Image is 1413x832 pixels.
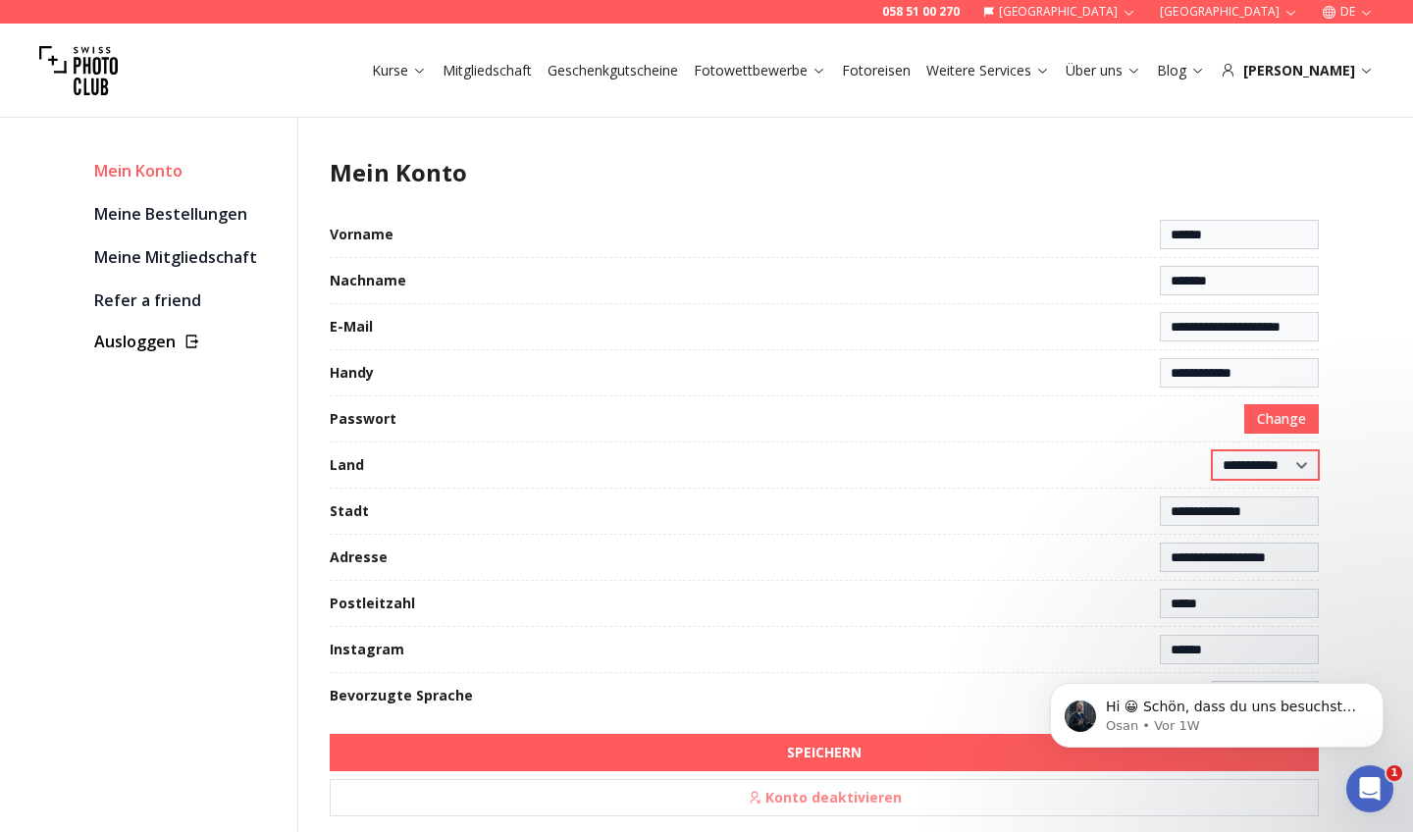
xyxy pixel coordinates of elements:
label: Stadt [330,501,369,521]
button: Weitere Services [918,57,1058,84]
img: Swiss photo club [39,31,118,110]
div: Mein Konto [94,157,282,184]
label: E-Mail [330,317,373,337]
button: Über uns [1058,57,1149,84]
iframe: Intercom notifications Nachricht [1020,642,1413,779]
label: Adresse [330,547,388,567]
a: Meine Bestellungen [94,200,282,228]
div: [PERSON_NAME] [1221,61,1374,80]
label: Land [330,455,364,475]
button: Change [1244,404,1319,434]
a: 058 51 00 270 [882,4,960,20]
button: Blog [1149,57,1213,84]
a: Fotoreisen [842,61,911,80]
label: Passwort [330,409,396,429]
label: Vorname [330,225,393,244]
b: SPEICHERN [787,743,862,762]
a: Weitere Services [926,61,1050,80]
a: Geschenkgutscheine [548,61,678,80]
a: Über uns [1066,61,1141,80]
a: Meine Mitgliedschaft [94,243,282,271]
a: Blog [1157,61,1205,80]
button: Fotowettbewerbe [686,57,834,84]
span: Change [1257,409,1306,429]
label: Postleitzahl [330,594,415,613]
button: Konto deaktivieren [330,779,1319,816]
button: Fotoreisen [834,57,918,84]
span: Konto deaktivieren [736,782,914,813]
a: Fotowettbewerbe [694,61,826,80]
button: Kurse [364,57,435,84]
a: Kurse [372,61,427,80]
a: Mitgliedschaft [443,61,532,80]
label: Handy [330,363,374,383]
button: Ausloggen [94,330,282,353]
button: SPEICHERN [330,734,1319,771]
a: Refer a friend [94,286,282,314]
iframe: Intercom live chat [1346,765,1393,812]
label: Nachname [330,271,406,290]
h1: Mein Konto [330,157,1319,188]
span: 1 [1387,765,1402,781]
button: Mitgliedschaft [435,57,540,84]
label: Bevorzugte Sprache [330,686,473,705]
label: Instagram [330,640,404,659]
button: Geschenkgutscheine [540,57,686,84]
